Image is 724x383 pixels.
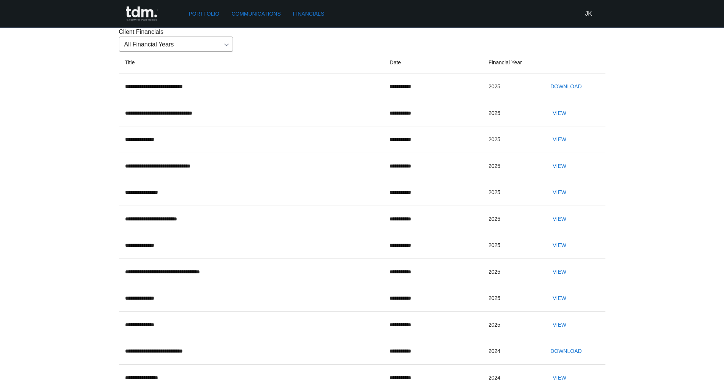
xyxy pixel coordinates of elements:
button: Download [547,80,585,94]
a: Portfolio [186,7,223,21]
td: 2025 [482,100,541,126]
button: View [547,265,572,279]
a: Communications [228,7,284,21]
button: View [547,238,572,252]
h6: JK [585,9,592,18]
th: Date [383,52,482,73]
button: JK [581,6,596,21]
td: 2025 [482,126,541,153]
td: 2025 [482,285,541,312]
td: 2025 [482,259,541,285]
button: View [547,185,572,199]
th: Title [119,52,384,73]
button: View [547,212,572,226]
td: 2025 [482,232,541,259]
td: 2025 [482,206,541,232]
button: View [547,106,572,120]
td: 2025 [482,311,541,338]
p: Client Financials [119,27,605,37]
td: 2025 [482,179,541,206]
td: 2024 [482,338,541,365]
button: View [547,318,572,332]
td: 2025 [482,73,541,100]
button: Download [547,344,585,358]
button: View [547,291,572,305]
a: Financials [290,7,327,21]
button: View [547,132,572,147]
td: 2025 [482,153,541,179]
th: Financial Year [482,52,541,73]
div: All Financial Years [119,37,233,52]
button: View [547,159,572,173]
